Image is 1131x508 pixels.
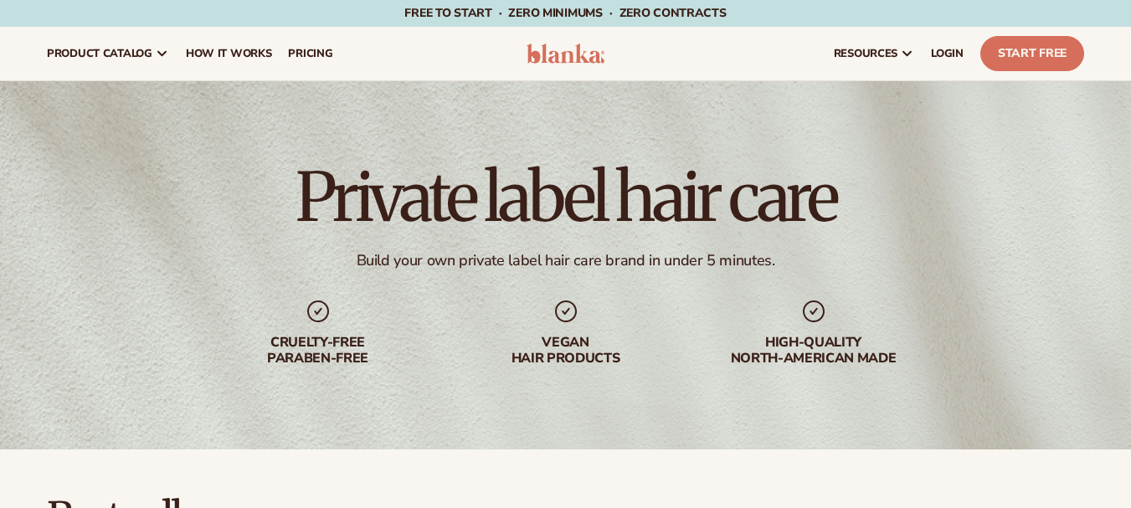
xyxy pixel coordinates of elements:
[404,5,726,21] span: Free to start · ZERO minimums · ZERO contracts
[527,44,605,64] img: logo
[357,251,775,270] div: Build your own private label hair care brand in under 5 minutes.
[186,47,272,60] span: How It Works
[296,164,836,231] h1: Private label hair care
[707,335,921,367] div: High-quality North-american made
[931,47,964,60] span: LOGIN
[923,27,972,80] a: LOGIN
[177,27,280,80] a: How It Works
[980,36,1084,71] a: Start Free
[39,27,177,80] a: product catalog
[459,335,673,367] div: Vegan hair products
[834,47,897,60] span: resources
[825,27,923,80] a: resources
[211,335,425,367] div: cruelty-free paraben-free
[280,27,341,80] a: pricing
[47,47,152,60] span: product catalog
[288,47,332,60] span: pricing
